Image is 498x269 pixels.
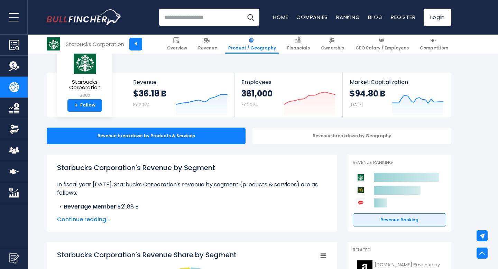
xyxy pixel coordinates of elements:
strong: 361,000 [241,88,273,99]
small: SBUX [63,92,107,99]
p: Related [353,247,446,253]
a: +Follow [67,99,102,112]
li: $21.88 B [57,203,327,211]
button: Search [242,9,259,26]
p: Revenue Ranking [353,160,446,166]
span: Market Capitalization [350,79,444,85]
p: In fiscal year [DATE], Starbucks Corporation's revenue by segment (products & services) are as fo... [57,180,327,197]
div: Revenue breakdown by Geography [252,128,451,144]
span: Revenue [133,79,228,85]
img: SBUX logo [47,37,60,50]
tspan: Starbucks Corporation's Revenue Share by Segment [57,250,237,260]
b: Beverage Member: [64,203,118,211]
strong: $94.80 B [350,88,385,99]
img: Yum! Brands competitors logo [356,198,365,207]
a: Register [391,13,415,21]
a: Competitors [417,35,451,54]
span: Competitors [420,45,448,51]
a: Ownership [318,35,348,54]
div: Starbucks Corporation [66,40,124,48]
span: Continue reading... [57,215,327,224]
a: Companies [296,13,328,21]
small: FY 2024 [133,102,150,108]
a: + [129,38,142,50]
a: Ranking [336,13,360,21]
strong: + [74,102,78,109]
span: Overview [167,45,187,51]
a: Starbucks Corporation SBUX [62,50,107,99]
span: Starbucks Corporation [63,79,107,91]
a: Revenue [195,35,220,54]
h1: Starbucks Corporation's Revenue by Segment [57,163,327,173]
span: Product / Geography [228,45,276,51]
img: SBUX logo [73,51,97,74]
a: Financials [284,35,313,54]
div: Revenue breakdown by Products & Services [47,128,246,144]
span: Ownership [321,45,344,51]
span: CEO Salary / Employees [356,45,409,51]
span: Revenue [198,45,217,51]
img: Ownership [9,124,19,134]
a: Overview [164,35,190,54]
span: Employees [241,79,335,85]
a: Revenue Ranking [353,213,446,226]
img: McDonald's Corporation competitors logo [356,186,365,195]
a: Employees 361,000 FY 2024 [234,73,342,117]
a: Go to homepage [47,9,121,25]
small: FY 2024 [241,102,258,108]
small: [DATE] [350,102,363,108]
img: Bullfincher logo [47,9,121,25]
img: Starbucks Corporation competitors logo [356,173,365,182]
a: Login [424,9,451,26]
a: Revenue $36.18 B FY 2024 [126,73,234,117]
strong: $36.18 B [133,88,166,99]
a: CEO Salary / Employees [352,35,412,54]
a: Blog [368,13,382,21]
a: Product / Geography [225,35,279,54]
a: Home [273,13,288,21]
span: Financials [287,45,310,51]
a: Market Capitalization $94.80 B [DATE] [343,73,451,117]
